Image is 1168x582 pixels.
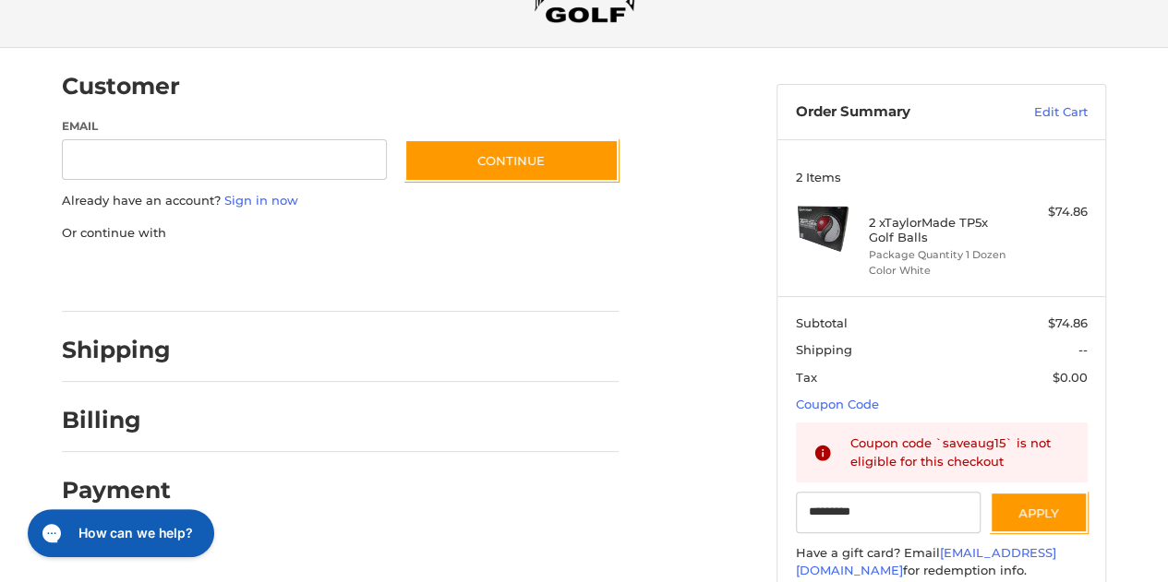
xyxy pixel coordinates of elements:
h2: Payment [62,476,171,505]
span: Tax [796,370,817,385]
button: Continue [404,139,619,182]
button: Apply [990,492,1088,533]
a: Sign in now [224,193,298,208]
iframe: PayPal-paylater [212,260,351,293]
span: $0.00 [1053,370,1088,385]
span: Shipping [796,342,852,357]
a: Coupon Code [796,397,879,411]
label: Email [62,118,387,135]
p: Already have an account? [62,192,619,210]
p: Or continue with [62,224,619,243]
div: Coupon code `saveaug15` is not eligible for this checkout [850,434,1070,470]
iframe: PayPal-paypal [56,260,195,293]
div: Have a gift card? Email for redemption info. [796,544,1088,580]
span: $74.86 [1048,315,1088,330]
h2: Shipping [62,336,171,364]
h2: Customer [62,72,180,101]
a: Edit Cart [994,103,1088,122]
span: Subtotal [796,315,848,330]
span: -- [1078,342,1088,357]
iframe: PayPal-venmo [369,260,508,293]
iframe: Gorgias live chat messenger [18,503,220,564]
li: Package Quantity 1 Dozen [869,247,1010,263]
li: Color White [869,263,1010,279]
iframe: Google Customer Reviews [1016,532,1168,582]
h2: Billing [62,406,170,434]
h3: 2 Items [796,170,1088,184]
h3: Order Summary [796,103,994,122]
div: $74.86 [1015,203,1088,221]
h4: 2 x TaylorMade TP5x Golf Balls [869,215,1010,245]
input: Gift Certificate or Coupon Code [796,492,981,533]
